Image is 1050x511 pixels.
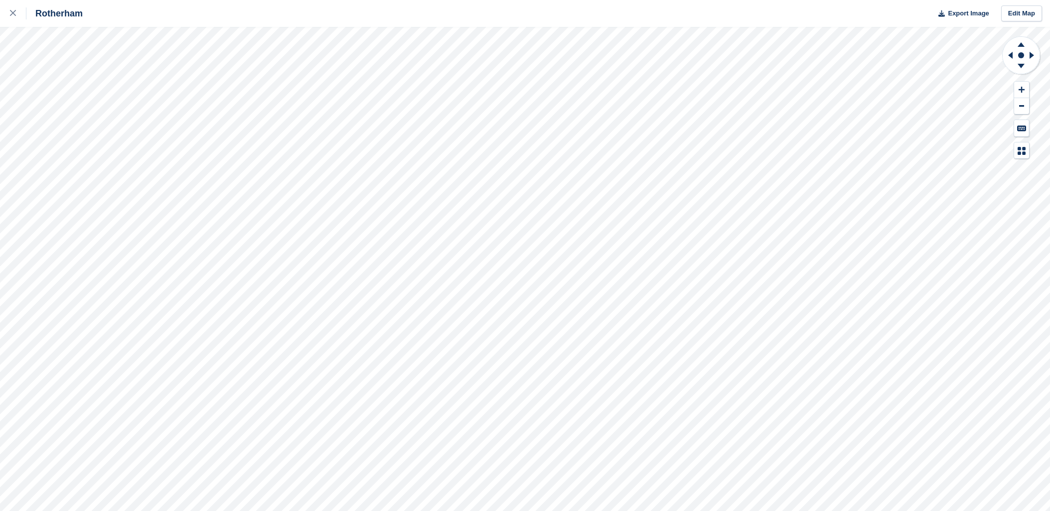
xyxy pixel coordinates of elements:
button: Map Legend [1014,142,1029,159]
span: Export Image [948,8,989,18]
a: Edit Map [1001,5,1042,22]
button: Export Image [932,5,989,22]
button: Keyboard Shortcuts [1014,120,1029,136]
div: Rotherham [26,7,83,19]
button: Zoom In [1014,82,1029,98]
button: Zoom Out [1014,98,1029,115]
